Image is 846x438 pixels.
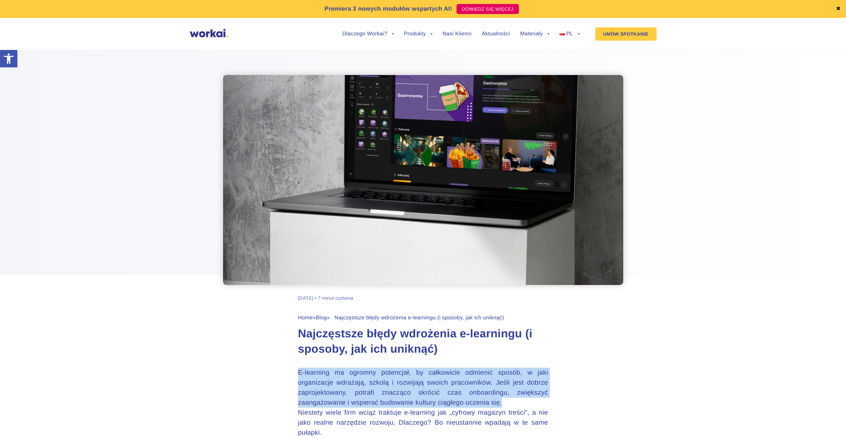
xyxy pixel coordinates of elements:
[836,6,841,12] a: ✖
[566,31,573,37] span: PL
[223,75,623,285] img: błędy wdrożenia e-learningu
[482,31,510,37] a: Aktualności
[560,31,580,37] a: PL
[595,27,657,41] a: UMÓW SPOTKANIE
[298,326,548,357] h1: Najczęstsze błędy wdrożenia e-learningu (i sposoby, jak ich uniknąć)
[298,315,313,321] a: Home
[342,31,394,37] a: Dlaczego Workai?
[3,381,183,435] iframe: Popup CTA
[520,31,550,37] a: Materiały
[324,4,452,13] p: Premiera 3 nowych modułów wspartych AI!
[316,315,327,321] a: Blog
[404,31,433,37] a: Produkty
[298,295,353,301] div: [DATE] • 7 minut czytania
[298,315,548,321] div: » » Najczęstsze błędy wdrożenia e-learningu (i sposoby, jak ich uniknąć)
[443,31,472,37] a: Nasi Klienci
[457,4,519,14] a: DOWIEDZ SIĘ WIĘCEJ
